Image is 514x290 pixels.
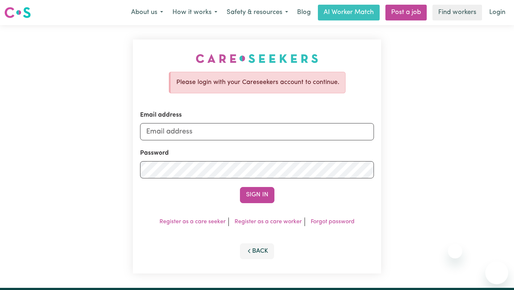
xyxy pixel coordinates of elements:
[4,6,31,19] img: Careseekers logo
[168,5,222,20] button: How it works
[385,5,427,20] a: Post a job
[176,78,339,87] p: Please login with your Careseekers account to continue.
[159,219,226,225] a: Register as a care seeker
[140,149,169,158] label: Password
[240,187,274,203] button: Sign In
[318,5,380,20] a: AI Worker Match
[140,111,182,120] label: Email address
[140,123,374,140] input: Email address
[311,219,355,225] a: Forgot password
[4,4,31,21] a: Careseekers logo
[240,243,274,259] button: Back
[222,5,293,20] button: Safety & resources
[235,219,302,225] a: Register as a care worker
[448,244,462,258] iframe: Close message
[432,5,482,20] a: Find workers
[126,5,168,20] button: About us
[293,5,315,20] a: Blog
[485,5,510,20] a: Login
[485,261,508,284] iframe: Button to launch messaging window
